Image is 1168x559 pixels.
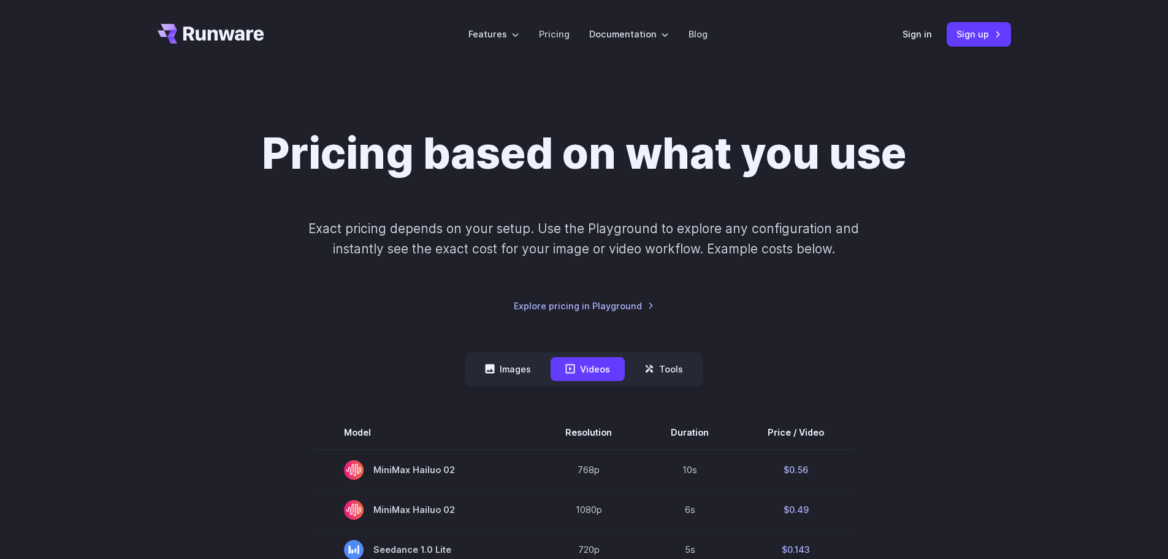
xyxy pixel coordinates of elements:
[738,450,853,490] td: $0.56
[344,500,506,520] span: MiniMax Hailuo 02
[470,357,546,381] button: Images
[641,415,738,450] th: Duration
[903,27,932,41] a: Sign in
[738,490,853,530] td: $0.49
[468,27,519,41] label: Features
[536,450,641,490] td: 768p
[285,218,882,260] p: Exact pricing depends on your setup. Use the Playground to explore any configuration and instantl...
[536,490,641,530] td: 1080p
[738,415,853,450] th: Price / Video
[551,357,625,381] button: Videos
[536,415,641,450] th: Resolution
[641,450,738,490] td: 10s
[539,27,570,41] a: Pricing
[514,299,654,313] a: Explore pricing in Playground
[947,22,1011,46] a: Sign up
[689,27,708,41] a: Blog
[630,357,698,381] button: Tools
[344,460,506,480] span: MiniMax Hailuo 02
[158,24,264,44] a: Go to /
[315,415,536,450] th: Model
[589,27,669,41] label: Documentation
[262,128,906,179] h1: Pricing based on what you use
[641,490,738,530] td: 6s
